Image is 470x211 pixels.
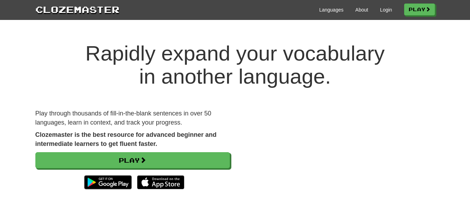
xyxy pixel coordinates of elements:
strong: Clozemaster is the best resource for advanced beginner and intermediate learners to get fluent fa... [35,131,217,147]
a: About [355,6,368,13]
a: Login [380,6,392,13]
a: Clozemaster [35,3,120,16]
a: Play [404,3,435,15]
p: Play through thousands of fill-in-the-blank sentences in over 50 languages, learn in context, and... [35,109,230,127]
a: Play [35,152,230,168]
img: Download_on_the_App_Store_Badge_US-UK_135x40-25178aeef6eb6b83b96f5f2d004eda3bffbb37122de64afbaef7... [137,175,184,189]
a: Languages [319,6,343,13]
img: Get it on Google Play [81,172,135,193]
